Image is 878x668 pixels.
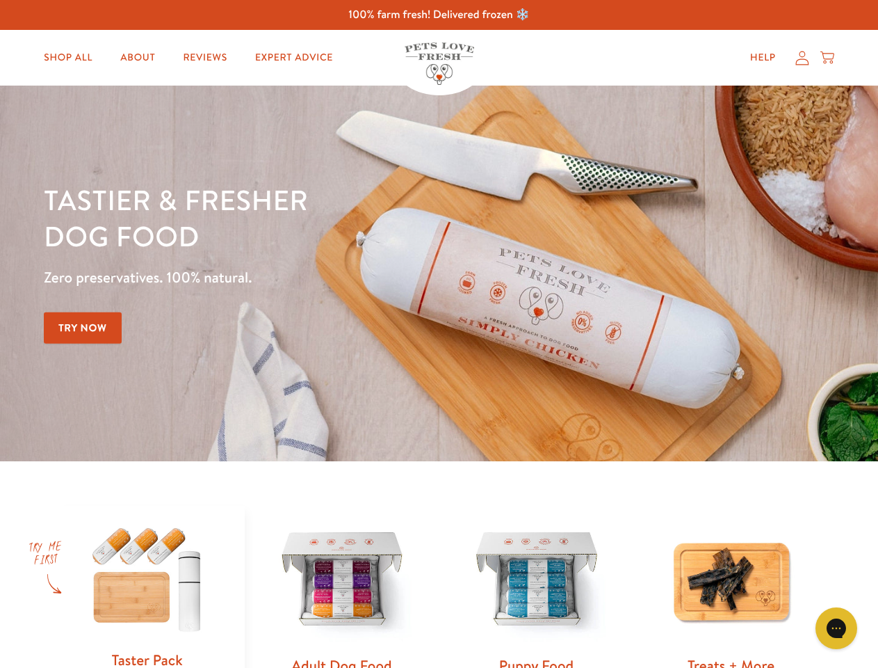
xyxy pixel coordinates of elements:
[172,44,238,72] a: Reviews
[109,44,166,72] a: About
[739,44,787,72] a: Help
[33,44,104,72] a: Shop All
[44,182,571,254] h1: Tastier & fresher dog food
[808,603,864,654] iframe: Gorgias live chat messenger
[244,44,344,72] a: Expert Advice
[405,42,474,85] img: Pets Love Fresh
[44,312,122,344] a: Try Now
[44,265,571,290] p: Zero preservatives. 100% natural.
